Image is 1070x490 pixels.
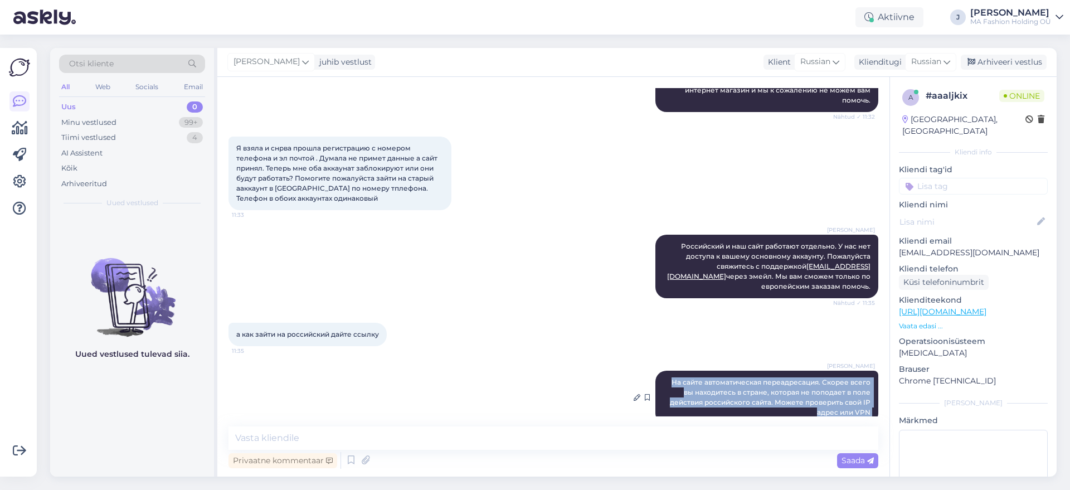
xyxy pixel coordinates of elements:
p: Kliendi tag'id [899,164,1048,176]
span: а как зайти на российский дайте ссылку [236,330,379,338]
p: Märkmed [899,415,1048,426]
span: Я взяла и снрва прошла регистрацию с номером телефона и эл почтой . Думала не примет данные а сай... [236,144,439,202]
span: Nähtud ✓ 11:32 [833,113,875,121]
span: Nähtud ✓ 11:35 [833,299,875,307]
div: Email [182,80,205,94]
p: Chrome [TECHNICAL_ID] [899,375,1048,387]
p: Vaata edasi ... [899,321,1048,331]
img: No chats [50,238,214,338]
div: Arhiveeritud [61,178,107,190]
p: Operatsioonisüsteem [899,336,1048,347]
p: [EMAIL_ADDRESS][DOMAIN_NAME] [899,247,1048,259]
div: 99+ [179,117,203,128]
span: Otsi kliente [69,58,114,70]
div: Web [93,80,113,94]
div: Arhiveeri vestlus [961,55,1047,70]
div: [GEOGRAPHIC_DATA], [GEOGRAPHIC_DATA] [902,114,1025,137]
p: Kliendi telefon [899,263,1048,275]
div: 4 [187,132,203,143]
div: Klienditugi [854,56,902,68]
span: Russian [800,56,830,68]
a: [PERSON_NAME]MA Fashion Holding OÜ [970,8,1063,26]
div: [PERSON_NAME] [899,398,1048,408]
div: Klient [763,56,791,68]
div: Küsi telefoninumbrit [899,275,989,290]
div: All [59,80,72,94]
span: Online [999,90,1044,102]
div: Tiimi vestlused [61,132,116,143]
span: На сайте автоматическая переадресация. Скорее всего вы находитесь в стране, которая не поподает в... [670,378,872,416]
div: Kliendi info [899,147,1048,157]
span: [PERSON_NAME] [827,226,875,234]
input: Lisa nimi [899,216,1035,228]
span: [PERSON_NAME] [234,56,300,68]
p: Uued vestlused tulevad siia. [75,348,189,360]
a: [URL][DOMAIN_NAME] [899,307,986,317]
p: Kliendi nimi [899,199,1048,211]
div: [PERSON_NAME] [970,8,1051,17]
div: Uus [61,101,76,113]
div: MA Fashion Holding OÜ [970,17,1051,26]
div: J [950,9,966,25]
p: [MEDICAL_DATA] [899,347,1048,359]
div: Privaatne kommentaar [228,453,337,468]
div: Kõik [61,163,77,174]
span: Russian [911,56,941,68]
span: Saada [842,455,874,465]
div: Minu vestlused [61,117,116,128]
p: Brauser [899,363,1048,375]
div: Aktiivne [855,7,923,27]
span: 11:33 [232,211,274,219]
span: Uued vestlused [106,198,158,208]
div: juhib vestlust [315,56,372,68]
span: [PERSON_NAME] [827,362,875,370]
div: Socials [133,80,160,94]
span: a [908,93,913,101]
img: Askly Logo [9,57,30,78]
p: Kliendi email [899,235,1048,247]
input: Lisa tag [899,178,1048,195]
p: Klienditeekond [899,294,1048,306]
span: Российский и наш сайт работают отдельно. У нас нет доступа к вашему основному аккаунту. Пожалуйст... [667,242,872,290]
div: 0 [187,101,203,113]
div: # aaaljkix [926,89,999,103]
span: 11:35 [232,347,274,355]
div: AI Assistent [61,148,103,159]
